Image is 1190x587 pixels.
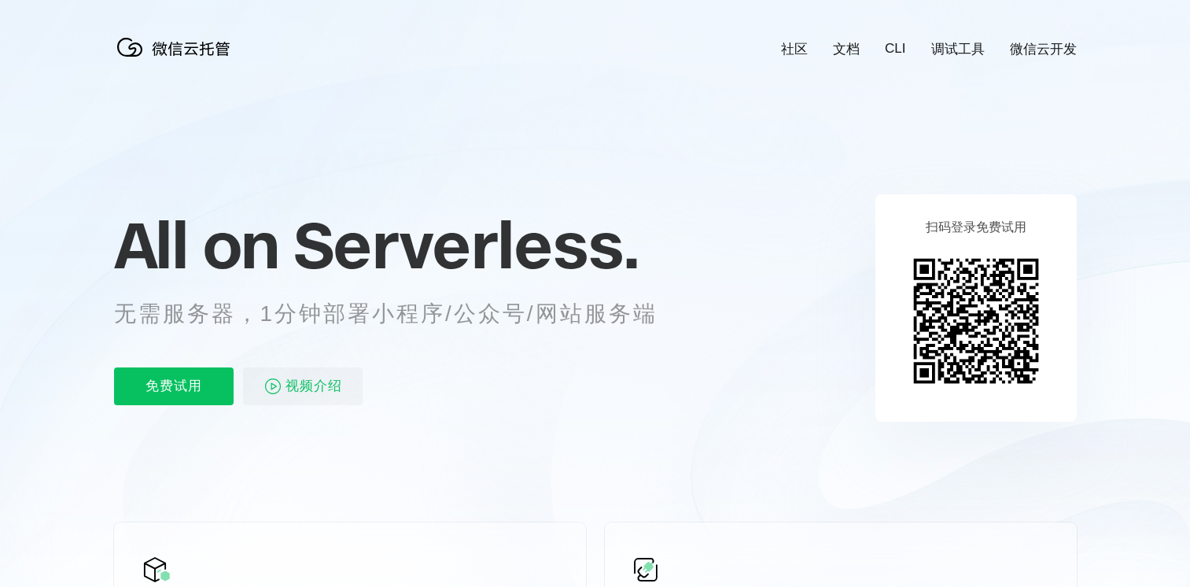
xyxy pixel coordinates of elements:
[833,40,860,58] a: 文档
[1010,40,1077,58] a: 微信云开发
[781,40,808,58] a: 社区
[114,367,234,405] p: 免费试用
[263,377,282,396] img: video_play.svg
[931,40,985,58] a: 调试工具
[286,367,342,405] span: 视频介绍
[114,298,687,330] p: 无需服务器，1分钟部署小程序/公众号/网站服务端
[926,220,1026,236] p: 扫码登录免费试用
[114,52,240,65] a: 微信云托管
[114,205,278,284] span: All on
[293,205,639,284] span: Serverless.
[885,41,905,57] a: CLI
[114,31,240,63] img: 微信云托管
